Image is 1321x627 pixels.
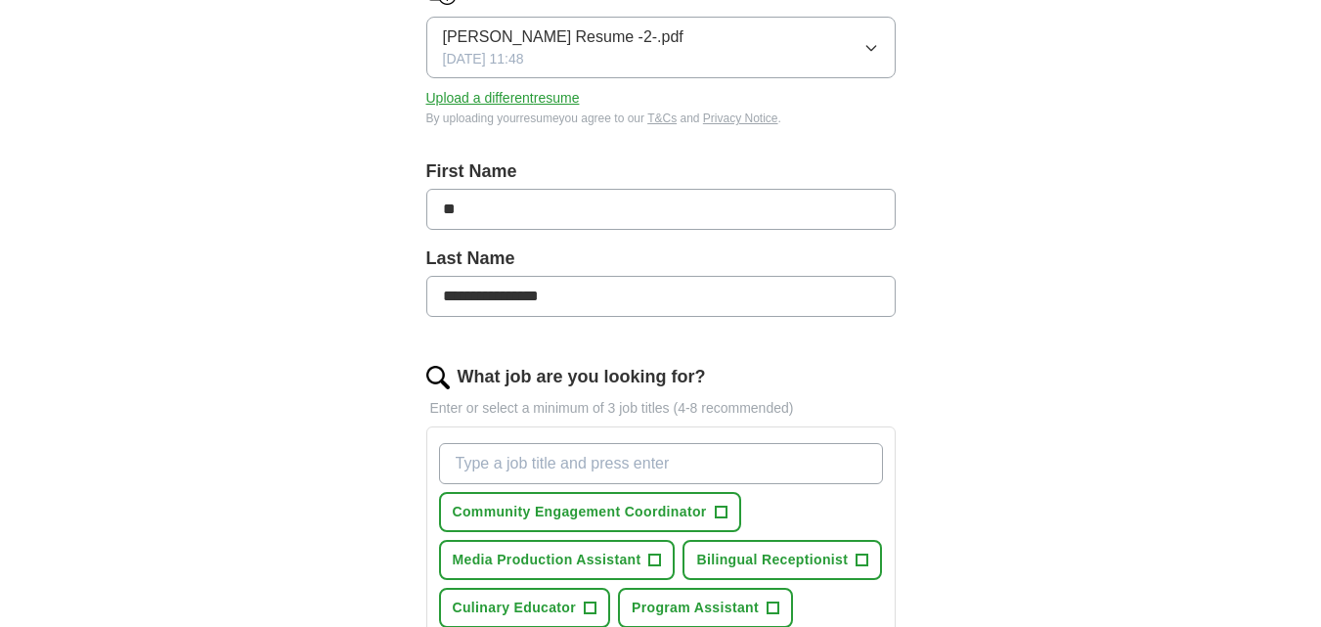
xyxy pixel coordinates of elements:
[426,88,580,109] button: Upload a differentresume
[632,598,759,618] span: Program Assistant
[426,110,896,127] div: By uploading your resume you agree to our and .
[647,112,677,125] a: T&Cs
[453,598,577,618] span: Culinary Educator
[439,443,883,484] input: Type a job title and press enter
[426,398,896,419] p: Enter or select a minimum of 3 job titles (4-8 recommended)
[458,364,706,390] label: What job are you looking for?
[439,492,741,532] button: Community Engagement Coordinator
[439,540,676,580] button: Media Production Assistant
[443,49,524,69] span: [DATE] 11:48
[426,17,896,78] button: [PERSON_NAME] Resume -2-.pdf[DATE] 11:48
[426,246,896,272] label: Last Name
[443,25,683,49] span: [PERSON_NAME] Resume -2-.pdf
[703,112,778,125] a: Privacy Notice
[453,550,641,570] span: Media Production Assistant
[453,502,707,522] span: Community Engagement Coordinator
[683,540,882,580] button: Bilingual Receptionist
[426,366,450,389] img: search.png
[696,550,848,570] span: Bilingual Receptionist
[426,158,896,185] label: First Name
